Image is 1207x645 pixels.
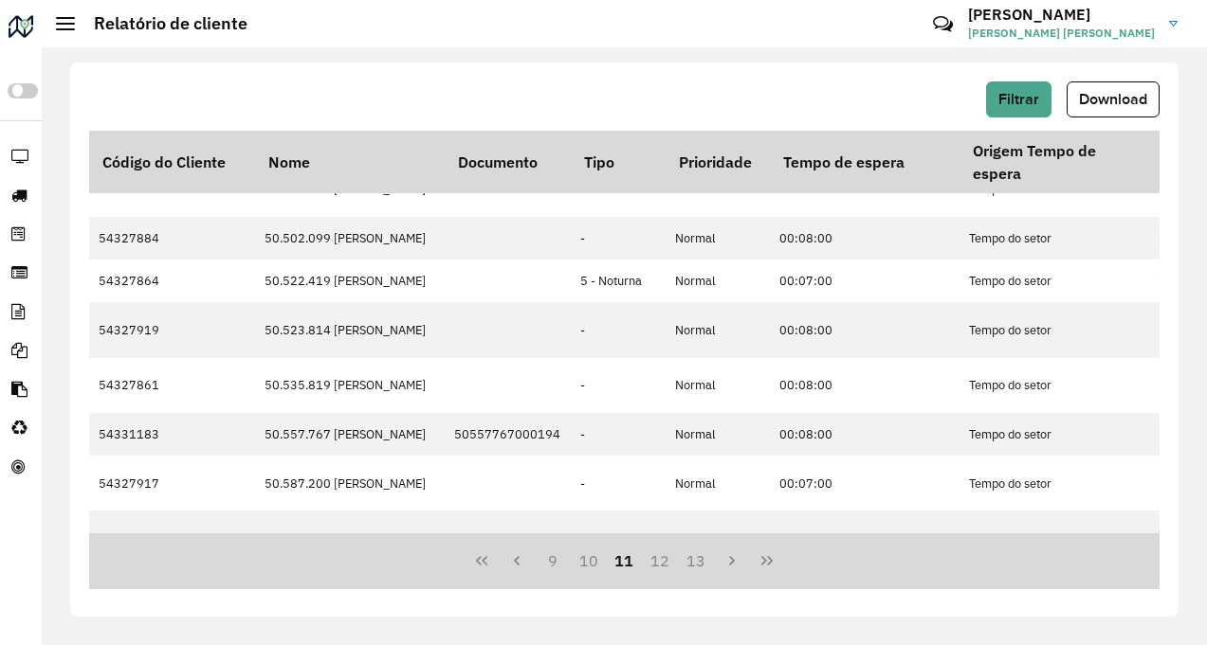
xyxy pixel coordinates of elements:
td: Normal [666,511,770,565]
td: 50557767000194 [445,413,571,456]
th: Tipo [571,131,666,193]
button: First Page [464,543,500,579]
td: Tempo do setor [960,260,1149,302]
td: Tempo do setor [960,217,1149,260]
button: 12 [642,543,678,579]
td: 50.522.419 [PERSON_NAME] [255,260,445,302]
td: 5 - Noturna [571,260,666,302]
td: Normal [666,413,770,456]
button: 11 [607,543,643,579]
td: 54331183 [89,413,255,456]
td: 54327864 [89,260,255,302]
td: 50.557.767 [PERSON_NAME] [255,413,445,456]
h3: [PERSON_NAME] [968,6,1155,24]
td: 54327903 [89,511,255,565]
button: Filtrar [986,81,1052,117]
button: 10 [571,543,607,579]
td: 54327884 [89,217,255,260]
td: - [571,511,666,565]
td: 50.587.200 [PERSON_NAME] [255,456,445,511]
td: 50.523.814 [PERSON_NAME] [255,302,445,357]
td: Tempo do setor [960,511,1149,565]
td: Normal [666,456,770,511]
th: Documento [445,131,571,193]
td: 00:08:00 [770,413,960,456]
th: Prioridade [666,131,770,193]
td: 54327861 [89,358,255,413]
td: Normal [666,260,770,302]
td: Tempo do setor [960,456,1149,511]
td: Normal [666,217,770,260]
button: 9 [535,543,571,579]
button: Previous Page [500,543,536,579]
td: - [571,413,666,456]
button: Last Page [749,543,785,579]
td: 00:08:00 [770,511,960,565]
h2: Relatório de cliente [75,13,247,34]
td: Normal [666,302,770,357]
td: Tempo do setor [960,358,1149,413]
th: Nome [255,131,445,193]
th: Código do Cliente [89,131,255,193]
span: Download [1079,91,1147,107]
td: 50.535.819 [PERSON_NAME] [255,358,445,413]
span: [PERSON_NAME] [PERSON_NAME] [968,25,1155,42]
td: 50.604.980 ELZIO BAR [255,511,445,565]
td: 00:08:00 [770,302,960,357]
a: Contato Rápido [923,4,963,45]
td: Tempo do setor [960,413,1149,456]
td: 00:08:00 [770,217,960,260]
button: Next Page [714,543,750,579]
th: Tempo de espera [770,131,960,193]
td: Tempo do setor [960,302,1149,357]
td: - [571,456,666,511]
td: 00:07:00 [770,260,960,302]
td: - [571,358,666,413]
td: Normal [666,358,770,413]
button: Download [1067,81,1160,117]
button: 13 [678,543,714,579]
td: 54327919 [89,302,255,357]
td: - [571,217,666,260]
th: Origem Tempo de espera [960,131,1149,193]
td: 50.502.099 [PERSON_NAME] [255,217,445,260]
span: Filtrar [998,91,1039,107]
td: - [571,302,666,357]
td: 00:07:00 [770,456,960,511]
td: 00:08:00 [770,358,960,413]
td: 54327917 [89,456,255,511]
